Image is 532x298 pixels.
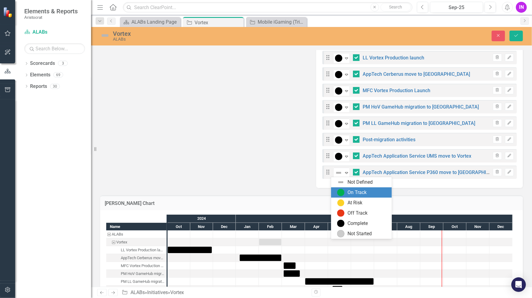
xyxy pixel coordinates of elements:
[248,18,305,26] a: Mobile iGaming (Tribal MOP)
[106,278,167,286] div: PM LL GameHub migration to Vortex
[190,223,213,231] div: Nov
[363,120,475,126] a: PM LL GameHub migration to [GEOGRAPHIC_DATA]
[123,2,412,13] input: Search ClearPoint...
[397,223,420,231] div: Aug
[170,290,184,295] div: Vortex
[14,4,147,9] strong: PM Evergreen Applications migration to Vortex completed
[335,87,342,95] img: Complete
[363,104,479,110] a: PM HoV GameHub migration to [GEOGRAPHIC_DATA]
[53,72,63,78] div: 69
[284,270,300,277] div: Task: Start date: 2025-03-03 End date: 2025-03-25
[106,246,167,254] div: Task: Start date: 2024-10-01 End date: 2024-11-29
[259,223,282,231] div: Feb
[113,37,336,42] div: ALABs
[284,263,296,269] div: Task: Start date: 2025-03-03 End date: 2025-03-19
[112,230,123,238] div: ALABs
[363,169,505,175] a: AppTech Application Service P360 move to [GEOGRAPHIC_DATA]
[335,169,342,176] img: Not Defined
[106,223,167,230] div: Name
[106,230,167,238] div: ALABs
[305,223,328,231] div: Apr
[14,3,192,32] li: - All Product Madness Evergreen Portfolio applications (MFC, HoV GameHub, LL GameHub) successfull...
[14,85,192,100] li: All milestones were achieved without delays, delivering on scalability, resilience, and cost effi...
[466,223,490,231] div: Nov
[2,52,22,57] strong: Outlook:
[337,189,344,196] img: On Track
[116,238,127,246] div: Vortex
[432,4,481,11] div: Sep-25
[335,153,342,160] img: Complete
[337,209,344,217] img: Off Track
[337,230,344,237] img: Not Started
[305,278,374,285] div: Task: Start date: 2025-04-01 End date: 2025-06-30
[347,199,362,206] div: At Risk
[363,55,424,61] a: LL Vortex Production launch
[106,278,167,286] div: Task: Start date: 2025-04-01 End date: 2025-06-30
[14,63,192,71] li: PM Evergreen Applications migration to [GEOGRAPHIC_DATA]
[381,3,411,12] button: Search
[511,277,526,292] div: Open Intercom Messenger
[131,18,179,26] div: ALABs Landing Page
[14,71,192,85] li: ALABs AppTech Application Service UMS migration to Vortex on schedule for [DATE] completion;
[121,278,165,286] div: PM LL GameHub migration to [GEOGRAPHIC_DATA]
[363,71,470,77] a: AppTech Cerberus move to [GEOGRAPHIC_DATA]
[195,19,242,26] div: Vortex
[24,43,85,54] input: Search Below...
[236,215,513,223] div: 2025
[335,55,342,62] img: Complete
[122,289,307,296] div: » »
[121,246,165,254] div: LL Vortex Production launch
[516,2,527,13] button: IN
[337,220,344,227] img: Complete
[121,270,165,278] div: PM HoV GameHub migration to [GEOGRAPHIC_DATA]
[347,210,368,217] div: Off Track
[106,270,167,278] div: PM HoV GameHub migration to Vortex
[259,239,281,245] div: Task: Start date: 2025-02-01 End date: 2025-02-28
[105,201,518,206] h3: [PERSON_NAME] Chart
[121,286,162,293] div: Post-migration activities
[106,238,167,246] div: Vortex
[363,137,415,142] a: Post-migration activities
[389,5,402,9] span: Search
[337,179,344,186] img: Not Defined
[490,223,513,231] div: Dec
[347,230,372,237] div: Not Started
[363,88,430,93] a: MFC Vortex Production Launch
[106,230,167,238] div: Task: ALABs Start date: 2024-10-01 End date: 2024-10-02
[151,64,187,69] strong: 100% complete;
[168,247,212,253] div: Task: Start date: 2024-10-01 End date: 2024-11-29
[106,238,167,246] div: Task: Start date: 2025-02-01 End date: 2025-02-28
[113,30,336,37] div: Vortex
[24,8,78,15] span: Elements & Reports
[363,153,471,159] a: AppTech Application Service UMS move to Vortex
[121,254,165,262] div: AppTech Cerberus move to [GEOGRAPHIC_DATA]
[30,83,47,90] a: Reports
[168,215,236,223] div: 2024
[443,223,466,231] div: Oct
[24,29,85,36] a: ALABs
[335,136,342,144] img: Complete
[258,18,305,26] div: Mobile iGaming (Tribal MOP)
[24,15,78,20] small: Aristocrat
[335,120,342,127] img: Complete
[337,199,344,206] img: At Risk
[100,31,110,40] img: Not Defined
[236,223,259,231] div: Jan
[106,286,167,293] div: Task: Start date: 2025-05-07 End date: 2025-05-20
[240,255,281,261] div: Task: Start date: 2025-01-06 End date: 2025-02-28
[30,72,50,79] a: Elements
[106,254,167,262] div: Task: Start date: 2025-01-06 End date: 2025-02-28
[3,7,14,18] img: ClearPoint Strategy
[347,179,373,186] div: Not Defined
[121,18,179,26] a: ALABs Landing Page
[58,61,68,66] div: 3
[147,290,168,295] a: Initiatives
[14,33,159,38] strong: ALABs AppTech Application Services (UMS) migration on track
[106,286,167,293] div: Post-migration activities
[30,60,55,67] a: Scorecards
[106,262,167,270] div: MFC Vortex Production Launch
[130,290,145,295] a: ALABs
[430,2,483,13] button: Sep-25
[328,223,351,231] div: May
